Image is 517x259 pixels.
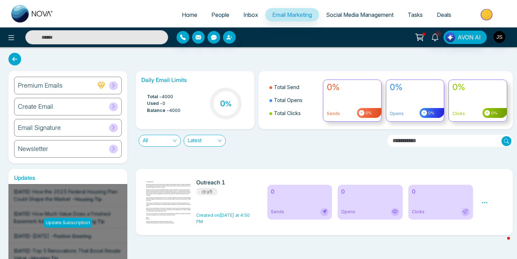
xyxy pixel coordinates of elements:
span: Clicks [412,209,425,215]
span: 0% [427,110,434,116]
li: Total Send [269,81,319,94]
img: novacrm [120,179,219,225]
a: Deals [430,8,458,21]
a: Email Marketing [265,8,319,21]
img: Market-place.gif [462,7,513,23]
span: Email Marketing [272,11,312,18]
span: % [225,100,232,108]
li: Total Opens [269,94,319,107]
p: Clicks [452,110,503,117]
span: 0 [162,100,165,107]
h3: 0 [220,99,232,108]
span: Sends [271,209,284,215]
a: Home [175,8,204,21]
h6: 0 [341,188,399,195]
span: 0% [364,110,372,116]
span: Social Media Management [326,11,394,18]
span: 0% [490,110,497,116]
span: Tasks [408,11,423,18]
span: Opens [341,209,355,215]
span: 1 [435,31,441,37]
a: Tasks [401,8,430,21]
p: Opens [390,110,441,117]
h6: 0 [271,188,328,195]
span: Balance - [147,107,169,114]
span: Created on [DATE] at 4:50 PM [196,213,250,224]
h6: Premium Emails [18,82,63,89]
span: 4000 [162,93,173,100]
p: Sends [327,110,378,117]
span: People [211,11,229,18]
span: Latest [188,135,222,146]
img: User Avatar [493,31,505,43]
span: 4000 [169,107,180,114]
button: AVON AI [443,31,487,44]
span: Home [182,11,197,18]
img: Lead Flow [445,32,455,42]
h6: Outreach 1 [196,179,253,186]
h6: 0 [412,188,470,195]
span: AVON AI [458,33,481,42]
a: Social Media Management [319,8,401,21]
h6: Updates [8,175,127,181]
span: Total - [147,93,162,100]
li: Total Clicks [269,107,319,120]
a: Inbox [236,8,265,21]
a: People [204,8,236,21]
span: Used - [147,100,162,107]
h6: Email Signature [18,124,61,132]
iframe: Intercom live chat [493,235,510,252]
h4: 0% [390,82,441,93]
div: Update Subscription [44,218,92,228]
h6: Newsletter [18,145,48,153]
span: draft [196,188,218,195]
span: Inbox [243,11,258,18]
span: Deals [437,11,451,18]
img: Nova CRM Logo [11,5,53,23]
h4: 0% [452,82,503,93]
h6: Daily Email Limits [141,77,249,83]
h6: Create Email [18,103,53,110]
span: All [143,135,177,146]
a: 1 [427,31,443,43]
h4: 0% [327,82,378,93]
